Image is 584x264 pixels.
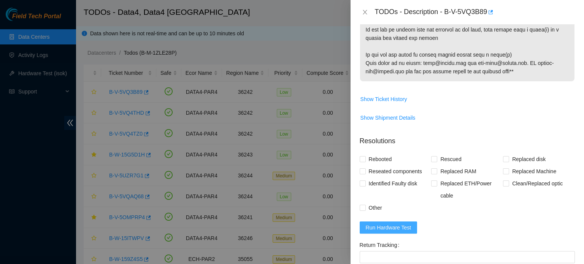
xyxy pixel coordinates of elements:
button: Close [360,9,370,16]
span: Reseated components [366,165,425,177]
span: Show Ticket History [360,95,407,103]
span: Replaced Machine [509,165,559,177]
input: Return Tracking [360,251,575,263]
span: Replaced RAM [437,165,479,177]
span: Show Shipment Details [360,114,416,122]
span: Run Hardware Test [366,223,411,232]
div: TODOs - Description - B-V-5VQ3B89 [375,6,575,18]
span: Clean/Replaced optic [509,177,566,190]
button: Show Shipment Details [360,112,416,124]
button: Run Hardware Test [360,221,417,234]
span: Identified Faulty disk [366,177,421,190]
span: Replaced ETH/Power cable [437,177,503,202]
button: Show Ticket History [360,93,408,105]
span: Rebooted [366,153,395,165]
p: Resolutions [360,130,575,146]
span: Rescued [437,153,464,165]
span: Other [366,202,385,214]
span: close [362,9,368,15]
span: Replaced disk [509,153,549,165]
label: Return Tracking [360,239,403,251]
